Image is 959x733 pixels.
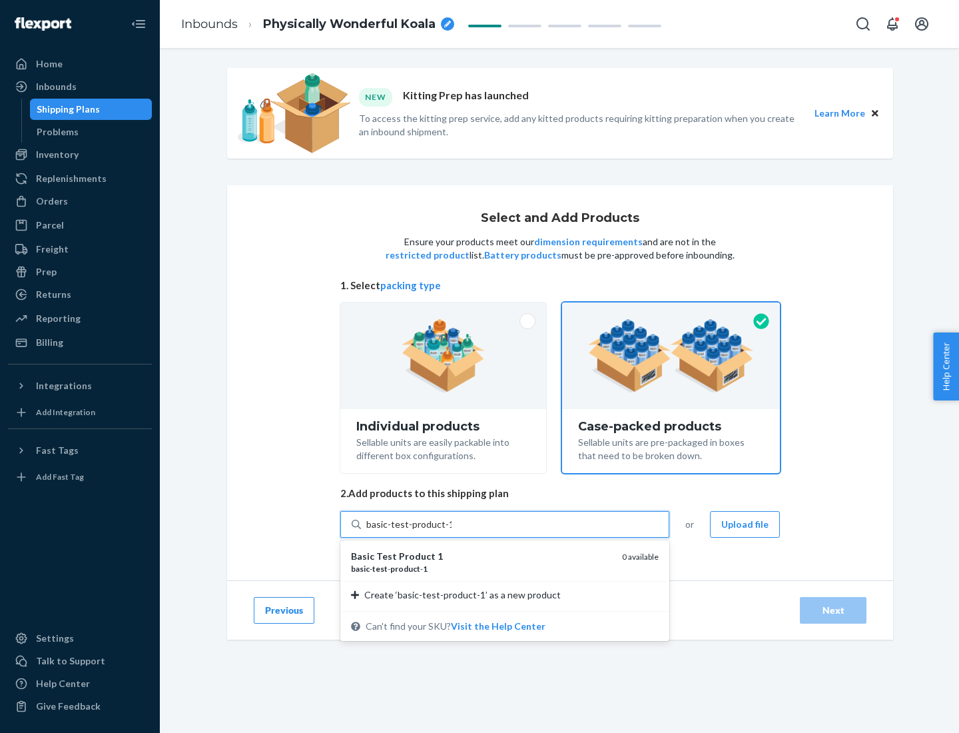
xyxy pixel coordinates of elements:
[366,518,452,531] input: Basic Test Product 1basic-test-product-10 availableCreate ‘basic-test-product-1’ as a new product...
[36,243,69,256] div: Freight
[359,88,392,106] div: NEW
[30,121,153,143] a: Problems
[8,628,152,649] a: Settings
[481,212,639,225] h1: Select and Add Products
[8,261,152,283] a: Prep
[800,597,866,624] button: Next
[908,11,935,37] button: Open account menu
[36,406,95,418] div: Add Integration
[8,332,152,353] a: Billing
[37,103,100,116] div: Shipping Plans
[8,215,152,236] a: Parcel
[263,16,436,33] span: Physically Wonderful Koala
[384,235,736,262] p: Ensure your products meet our and are not in the list. must be pre-approved before inbounding.
[36,80,77,93] div: Inbounds
[8,696,152,717] button: Give Feedback
[403,88,529,106] p: Kitting Prep has launched
[30,99,153,120] a: Shipping Plans
[36,219,64,232] div: Parcel
[588,319,754,392] img: case-pack.59cecea509d18c883b923b81aeac6d0b.png
[850,11,876,37] button: Open Search Box
[351,563,611,574] div: - - -
[879,11,906,37] button: Open notifications
[351,550,374,562] em: Basic
[8,440,152,461] button: Fast Tags
[933,333,959,400] button: Help Center
[578,433,764,462] div: Sellable units are pre-packaged in boxes that need to be broken down.
[36,57,63,71] div: Home
[254,597,314,624] button: Previous
[37,125,79,139] div: Problems
[8,239,152,260] a: Freight
[622,552,659,562] span: 0 available
[484,249,561,262] button: Battery products
[8,308,152,329] a: Reporting
[36,379,92,392] div: Integrations
[36,632,74,645] div: Settings
[36,148,79,161] div: Inventory
[578,420,764,433] div: Case-packed products
[372,564,388,574] em: test
[36,336,63,349] div: Billing
[364,588,561,602] span: Create ‘basic-test-product-1’ as a new product
[380,279,441,293] button: packing type
[170,5,465,44] ol: breadcrumbs
[340,486,780,500] span: 2. Add products to this shipping plan
[36,700,101,713] div: Give Feedback
[36,172,107,185] div: Replenishments
[8,76,152,97] a: Inbounds
[36,677,90,690] div: Help Center
[36,654,105,668] div: Talk to Support
[811,604,855,617] div: Next
[8,144,152,165] a: Inventory
[15,17,71,31] img: Flexport logo
[8,53,152,75] a: Home
[36,195,68,208] div: Orders
[36,471,84,482] div: Add Fast Tag
[340,279,780,293] span: 1. Select
[359,112,802,139] p: To access the kitting prep service, add any kitted products requiring kitting preparation when yo...
[710,511,780,538] button: Upload file
[438,550,443,562] em: 1
[351,564,370,574] em: basic
[36,312,81,325] div: Reporting
[356,433,530,462] div: Sellable units are easily packable into different box configurations.
[8,168,152,189] a: Replenishments
[366,620,545,633] span: Can't find your SKU?
[8,466,152,488] a: Add Fast Tag
[8,375,152,396] button: Integrations
[534,235,643,249] button: dimension requirements
[423,564,428,574] em: 1
[402,319,485,392] img: individual-pack.facf35554cb0f1810c75b2bd6df2d64e.png
[8,191,152,212] a: Orders
[399,550,436,562] em: Product
[36,288,71,301] div: Returns
[36,444,79,457] div: Fast Tags
[451,620,545,633] button: Basic Test Product 1basic-test-product-10 availableCreate ‘basic-test-product-1’ as a new product...
[390,564,420,574] em: product
[8,284,152,305] a: Returns
[814,106,865,121] button: Learn More
[8,402,152,423] a: Add Integration
[8,673,152,694] a: Help Center
[356,420,530,433] div: Individual products
[125,11,152,37] button: Close Navigation
[376,550,397,562] em: Test
[181,17,238,31] a: Inbounds
[8,650,152,672] a: Talk to Support
[36,265,57,279] div: Prep
[386,249,470,262] button: restricted product
[685,518,694,531] span: or
[868,106,882,121] button: Close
